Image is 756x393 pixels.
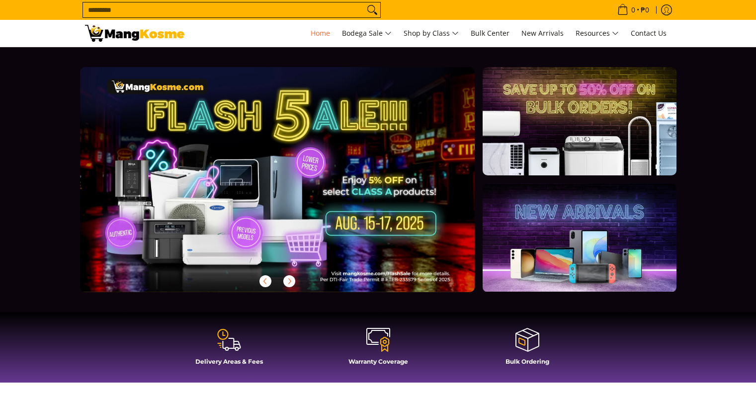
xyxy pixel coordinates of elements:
a: Home [306,20,335,47]
span: Bulk Center [471,28,509,38]
span: Shop by Class [404,27,459,40]
span: Contact Us [631,28,667,38]
h4: Warranty Coverage [309,358,448,365]
span: • [614,4,652,15]
h4: Bulk Ordering [458,358,597,365]
span: 0 [630,6,637,13]
span: ₱0 [639,6,651,13]
a: Bodega Sale [337,20,397,47]
a: More [80,67,507,308]
a: New Arrivals [516,20,569,47]
nav: Main Menu [194,20,672,47]
a: Bulk Ordering [458,327,597,373]
span: Bodega Sale [342,27,392,40]
a: Delivery Areas & Fees [160,327,299,373]
h4: Delivery Areas & Fees [160,358,299,365]
span: Home [311,28,330,38]
a: Shop by Class [399,20,464,47]
button: Previous [254,270,276,292]
a: Bulk Center [466,20,514,47]
img: Mang Kosme: Your Home Appliances Warehouse Sale Partner! [85,25,184,42]
span: New Arrivals [521,28,564,38]
a: Warranty Coverage [309,327,448,373]
a: Resources [571,20,624,47]
button: Search [364,2,380,17]
a: Contact Us [626,20,672,47]
button: Next [278,270,300,292]
span: Resources [576,27,619,40]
